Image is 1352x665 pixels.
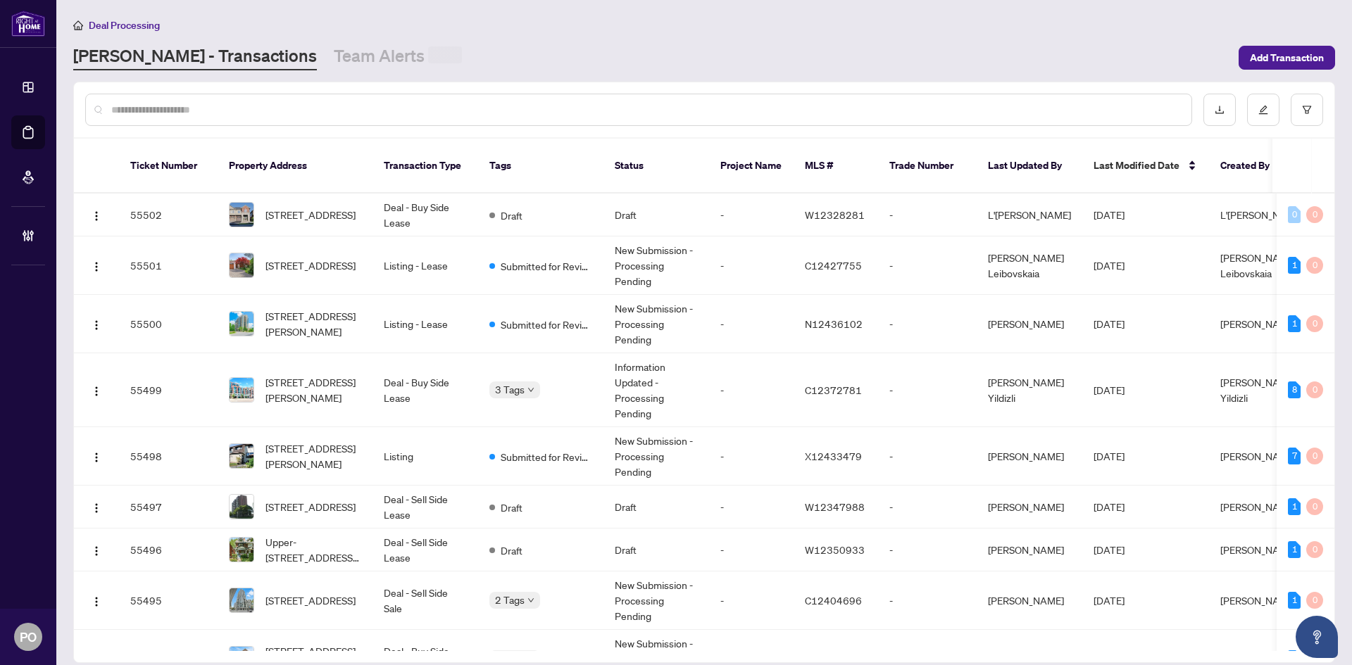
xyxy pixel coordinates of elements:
[794,139,878,194] th: MLS #
[501,449,592,464] span: Submitted for Review
[501,500,522,515] span: Draft
[1258,105,1268,115] span: edit
[265,499,356,514] span: [STREET_ADDRESS]
[265,258,356,273] span: [STREET_ADDRESS]
[91,210,102,222] img: Logo
[1094,384,1125,396] span: [DATE]
[1220,317,1296,330] span: [PERSON_NAME]
[265,593,356,608] span: [STREET_ADDRESS]
[1306,206,1323,223] div: 0
[878,236,977,295] td: -
[373,236,478,295] td: Listing - Lease
[1094,543,1125,556] span: [DATE]
[805,594,862,607] span: C12404696
[878,427,977,486] td: -
[85,203,108,226] button: Logo
[91,319,102,331] img: Logo
[265,374,361,405] span: [STREET_ADDRESS][PERSON_NAME]
[373,571,478,630] td: Deal - Sell Side Sale
[1094,208,1125,221] span: [DATE]
[977,528,1082,571] td: [PERSON_NAME]
[1220,500,1296,513] span: [PERSON_NAME]
[501,208,522,223] span: Draft
[603,528,709,571] td: Draft
[603,236,709,295] td: New Submission - Processing Pending
[977,139,1082,194] th: Last Updated By
[230,378,254,402] img: thumbnail-img
[119,295,218,353] td: 55500
[1220,543,1296,556] span: [PERSON_NAME]
[501,543,522,558] span: Draft
[527,597,534,604] span: down
[119,139,218,194] th: Ticket Number
[119,427,218,486] td: 55498
[119,571,218,630] td: 55495
[1094,500,1125,513] span: [DATE]
[85,254,108,277] button: Logo
[73,20,83,30] span: home
[1306,592,1323,609] div: 0
[709,353,794,427] td: -
[218,139,373,194] th: Property Address
[91,386,102,397] img: Logo
[1288,498,1301,515] div: 1
[119,353,218,427] td: 55499
[373,353,478,427] td: Deal - Buy Side Lease
[119,528,218,571] td: 55496
[1306,448,1323,464] div: 0
[85,312,108,335] button: Logo
[805,450,862,462] span: X12433479
[91,596,102,607] img: Logo
[501,258,592,274] span: Submitted for Review
[709,194,794,236] td: -
[373,194,478,236] td: Deal - Buy Side Lease
[1291,94,1323,126] button: filter
[805,317,863,330] span: N12436102
[878,194,977,236] td: -
[977,427,1082,486] td: [PERSON_NAME]
[1306,381,1323,398] div: 0
[603,486,709,528] td: Draft
[527,386,534,393] span: down
[603,353,709,427] td: Information Updated - Processing Pending
[1239,46,1335,70] button: Add Transaction
[230,203,254,227] img: thumbnail-img
[977,353,1082,427] td: [PERSON_NAME] Yildizli
[495,592,525,608] span: 2 Tags
[603,194,709,236] td: Draft
[85,495,108,518] button: Logo
[1094,450,1125,462] span: [DATE]
[501,317,592,332] span: Submitted for Review
[977,486,1082,528] td: [PERSON_NAME]
[1247,94,1279,126] button: edit
[85,589,108,612] button: Logo
[1288,206,1301,223] div: 0
[230,253,254,277] img: thumbnail-img
[1288,592,1301,609] div: 1
[805,384,862,396] span: C12372781
[709,571,794,630] td: -
[265,534,361,565] span: Upper-[STREET_ADDRESS][PERSON_NAME]
[20,627,37,647] span: PO
[1220,450,1296,462] span: [PERSON_NAME]
[1220,594,1296,607] span: [PERSON_NAME]
[73,44,317,70] a: [PERSON_NAME] - Transactions
[85,445,108,467] button: Logo
[878,295,977,353] td: -
[977,236,1082,295] td: [PERSON_NAME] Leibovskaia
[265,308,361,339] span: [STREET_ADDRESS][PERSON_NAME]
[709,236,794,295] td: -
[977,295,1082,353] td: [PERSON_NAME]
[805,208,865,221] span: W12328281
[85,379,108,401] button: Logo
[603,139,709,194] th: Status
[119,486,218,528] td: 55497
[709,528,794,571] td: -
[603,571,709,630] td: New Submission - Processing Pending
[334,44,462,70] a: Team Alerts
[91,452,102,463] img: Logo
[1288,448,1301,464] div: 7
[1306,541,1323,558] div: 0
[373,486,478,528] td: Deal - Sell Side Lease
[1296,616,1338,658] button: Open asap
